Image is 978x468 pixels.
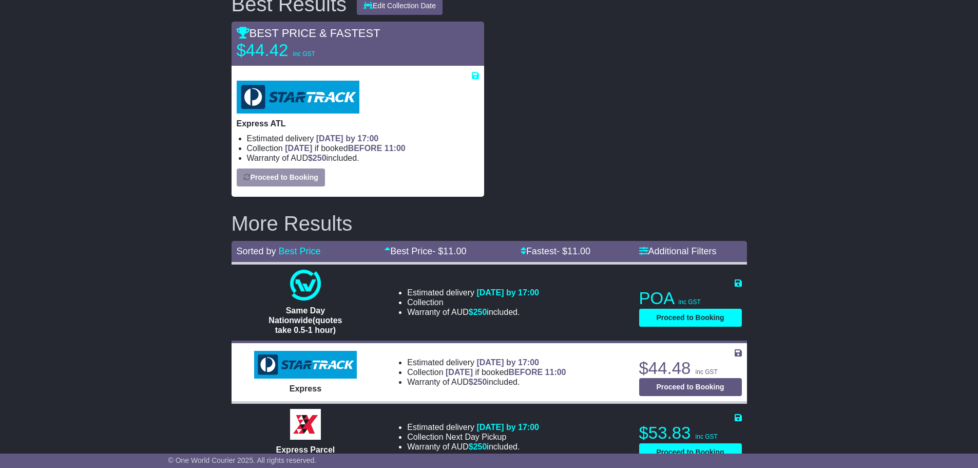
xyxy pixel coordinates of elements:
[276,445,335,464] span: Express Parcel Service
[407,358,566,367] li: Estimated delivery
[696,368,718,376] span: inc GST
[407,367,566,377] li: Collection
[639,309,742,327] button: Proceed to Booking
[469,378,487,386] span: $
[269,306,342,334] span: Same Day Nationwide(quotes take 0.5-1 hour)
[407,442,539,452] li: Warranty of AUD included.
[293,50,315,58] span: inc GST
[316,134,379,143] span: [DATE] by 17:00
[557,246,590,256] span: - $
[313,154,327,162] span: 250
[476,358,539,367] span: [DATE] by 17:00
[348,144,382,153] span: BEFORE
[290,270,321,301] img: One World Courier: Same Day Nationwide(quotes take 0.5-1 hour)
[545,368,566,377] span: 11:00
[290,384,321,393] span: Express
[237,119,479,128] p: Express ATL
[446,433,506,441] span: Next Day Pickup
[446,368,473,377] span: [DATE]
[237,169,325,186] button: Proceed to Booking
[247,153,479,163] li: Warranty of AUD included.
[407,432,539,442] li: Collection
[639,358,742,379] p: $44.48
[237,27,380,40] span: BEST PRICE & FASTEST
[567,246,590,256] span: 11.00
[168,456,317,464] span: © One World Courier 2025. All rights reserved.
[508,368,543,377] span: BEFORE
[446,368,566,377] span: if booked
[279,246,321,256] a: Best Price
[469,442,487,451] span: $
[443,246,466,256] span: 11.00
[639,246,717,256] a: Additional Filters
[385,246,466,256] a: Best Price- $11.00
[407,297,539,307] li: Collection
[679,298,701,306] span: inc GST
[407,307,539,317] li: Warranty of AUD included.
[254,351,357,379] img: StarTrack: Express
[639,288,742,309] p: POA
[432,246,466,256] span: - $
[473,378,487,386] span: 250
[285,144,312,153] span: [DATE]
[247,143,479,153] li: Collection
[473,442,487,451] span: 250
[308,154,327,162] span: $
[237,81,359,114] img: StarTrack: Express ATL
[469,308,487,316] span: $
[473,308,487,316] span: 250
[285,144,405,153] span: if booked
[476,423,539,432] span: [DATE] by 17:00
[232,212,747,235] h2: More Results
[639,378,742,396] button: Proceed to Booking
[696,433,718,440] span: inc GST
[407,288,539,297] li: Estimated delivery
[237,246,276,256] span: Sorted by
[639,443,742,461] button: Proceed to Booking
[521,246,590,256] a: Fastest- $11.00
[237,40,365,61] p: $44.42
[407,422,539,432] li: Estimated delivery
[407,377,566,387] li: Warranty of AUD included.
[385,144,406,153] span: 11:00
[290,409,321,440] img: Border Express: Express Parcel Service
[247,134,479,143] li: Estimated delivery
[639,423,742,443] p: $53.83
[476,288,539,297] span: [DATE] by 17:00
